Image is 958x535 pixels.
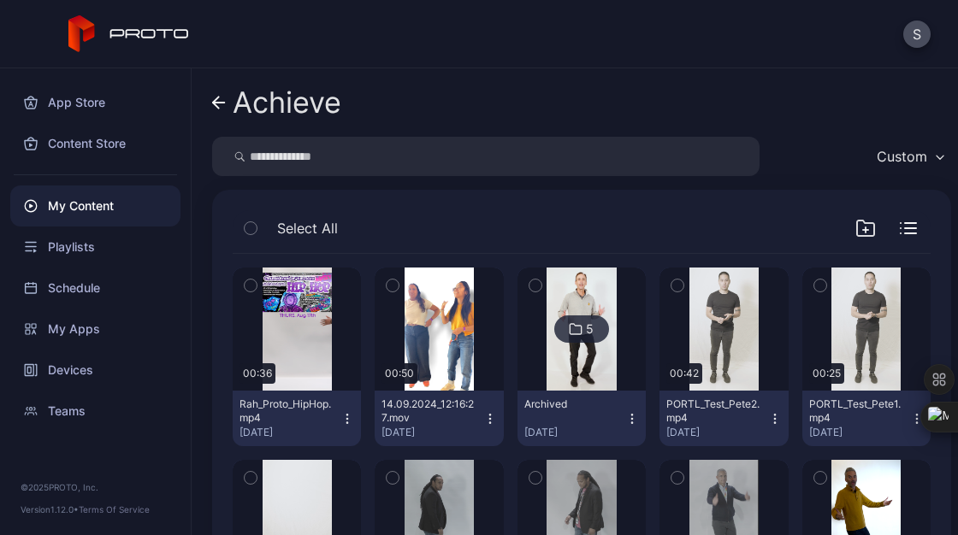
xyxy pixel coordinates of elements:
a: App Store [10,82,180,123]
button: Archived[DATE] [517,391,646,446]
div: PORTL_Test_Pete2.mp4 [666,397,760,425]
a: Teams [10,391,180,432]
div: Archived [524,397,618,411]
a: Playlists [10,226,180,267]
span: Select All [277,218,338,238]
a: Terms Of Service [79,504,150,514]
button: 14.09.2024_12:16:27.mov[DATE] [375,391,503,446]
button: S [903,21,931,48]
div: [DATE] [809,426,910,439]
div: 5 [586,321,594,337]
div: Achieve [233,86,341,119]
div: Custom [877,148,927,165]
div: [DATE] [239,426,340,439]
button: PORTL_Test_Pete1.mp4[DATE] [802,391,931,446]
button: PORTL_Test_Pete2.mp4[DATE] [659,391,788,446]
a: Schedule [10,267,180,309]
div: Rah_Proto_HipHop.mp4 [239,397,334,425]
div: [DATE] [666,426,767,439]
a: Content Store [10,123,180,164]
a: My Apps [10,309,180,350]
a: Devices [10,350,180,391]
button: Custom [868,137,951,176]
div: 14.09.2024_12:16:27.mov [381,397,476,425]
button: Rah_Proto_HipHop.mp4[DATE] [233,391,361,446]
div: © 2025 PROTO, Inc. [21,480,170,494]
a: Achieve [212,82,341,123]
a: My Content [10,185,180,226]
div: PORTL_Test_Pete1.mp4 [809,397,903,425]
div: [DATE] [381,426,482,439]
span: Version 1.12.0 • [21,504,79,514]
div: [DATE] [524,426,625,439]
